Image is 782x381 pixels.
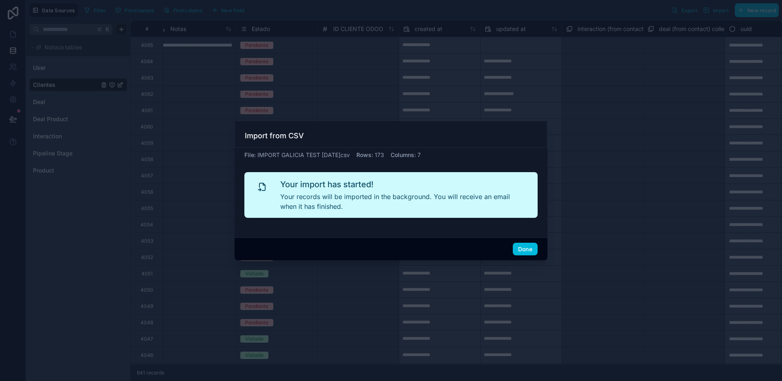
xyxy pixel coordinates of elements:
h2: Your import has started! [280,179,525,190]
span: Columns : [391,151,416,158]
button: Done [513,243,538,256]
span: 7 [417,151,421,158]
span: File : [244,151,256,158]
h3: Import from CSV [245,131,304,141]
span: 173 [375,151,384,158]
span: Rows : [356,151,373,158]
span: IMPORT GALICIA TEST [DATE]csv [257,151,350,158]
p: Your records will be imported in the background. You will receive an email when it has finished. [280,192,525,211]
